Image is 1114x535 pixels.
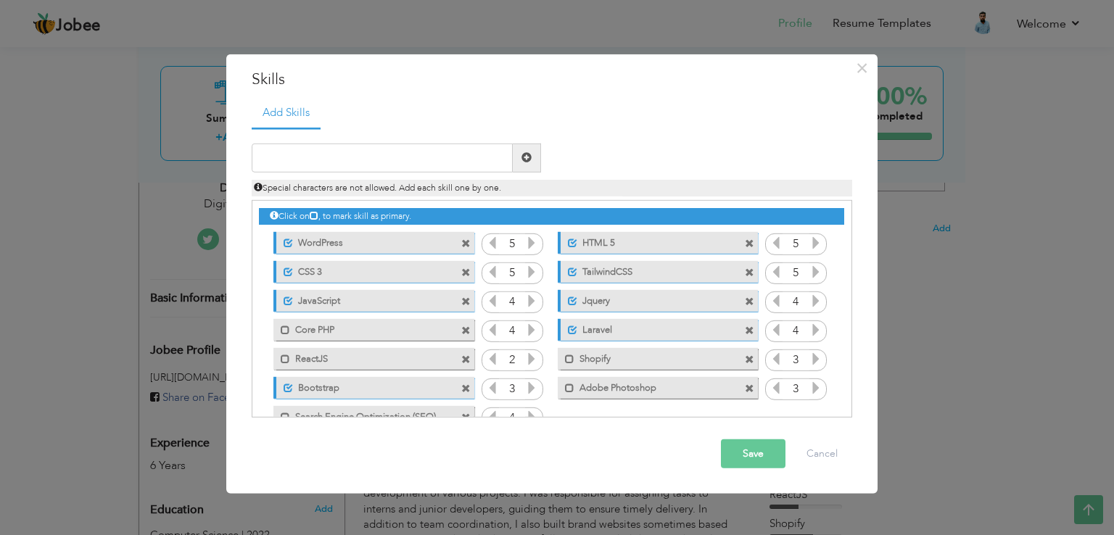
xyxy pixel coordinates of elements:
label: Shopify [574,348,721,366]
label: CSS 3 [293,261,437,279]
div: Click on , to mark skill as primary. [259,208,843,225]
span: Special characters are not allowed. Add each skill one by one. [254,182,501,194]
label: Core PHP [290,319,437,337]
label: Adobe Photoshop [574,377,721,395]
button: Save [721,439,785,468]
label: Search Engine Optimization (SEO) [290,406,437,424]
button: Close [851,57,874,80]
label: Laravel [577,319,722,337]
button: Cancel [792,439,852,468]
label: ReactJS [290,348,437,366]
label: WordPress [293,232,437,250]
label: HTML 5 [577,232,722,250]
h3: Skills [252,69,852,91]
label: JavaScript [293,290,437,308]
label: Jquery [577,290,722,308]
label: Bootstrap [293,377,437,395]
label: TailwindCSS [577,261,722,279]
span: × [856,55,868,81]
a: Add Skills [252,98,321,130]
